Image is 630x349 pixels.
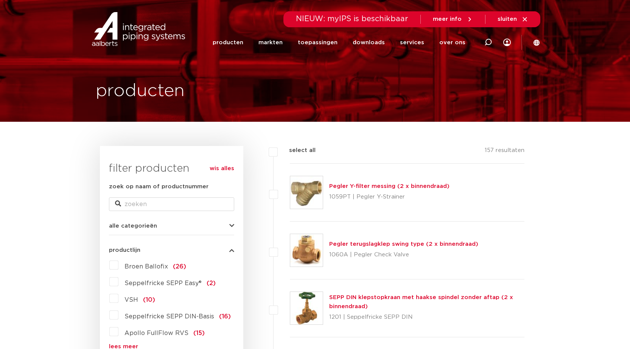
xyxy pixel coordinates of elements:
[329,249,478,261] p: 1060A | Pegler Check Valve
[124,313,214,320] span: Seppelfricke SEPP DIN-Basis
[329,183,450,189] a: Pegler Y-filter messing (2 x binnendraad)
[290,234,323,267] img: Thumbnail for Pegler terugslagklep swing type (2 x binnendraad)
[193,330,205,336] span: (15)
[109,197,234,211] input: zoeken
[290,176,323,209] img: Thumbnail for Pegler Y-filter messing (2 x binnendraad)
[290,292,323,324] img: Thumbnail for SEPP DIN klepstopkraan met haakse spindel zonder aftap (2 x binnendraad)
[207,280,216,286] span: (2)
[439,28,465,57] a: over ons
[353,28,385,57] a: downloads
[329,295,513,309] a: SEPP DIN klepstopkraan met haakse spindel zonder aftap (2 x binnendraad)
[329,191,450,203] p: 1059PT | Pegler Y-Strainer
[298,28,338,57] a: toepassingen
[109,247,140,253] span: productlijn
[433,16,473,23] a: meer info
[109,161,234,176] h3: filter producten
[213,28,243,57] a: producten
[124,264,168,270] span: Broen Ballofix
[258,28,283,57] a: markten
[109,223,234,229] button: alle categorieën
[96,79,185,103] h1: producten
[210,164,234,173] a: wis alles
[143,297,155,303] span: (10)
[213,28,465,57] nav: Menu
[278,146,316,155] label: select all
[124,330,188,336] span: Apollo FullFlow RVS
[503,34,511,51] div: my IPS
[329,241,478,247] a: Pegler terugslagklep swing type (2 x binnendraad)
[109,182,208,191] label: zoek op naam of productnummer
[173,264,186,270] span: (26)
[296,15,408,23] span: NIEUW: myIPS is beschikbaar
[329,311,525,323] p: 1201 | Seppelfricke SEPP DIN
[109,247,234,253] button: productlijn
[498,16,517,22] span: sluiten
[124,297,138,303] span: VSH
[433,16,462,22] span: meer info
[219,313,231,320] span: (16)
[109,223,157,229] span: alle categorieën
[124,280,202,286] span: Seppelfricke SEPP Easy®
[485,146,524,158] p: 157 resultaten
[400,28,424,57] a: services
[498,16,528,23] a: sluiten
